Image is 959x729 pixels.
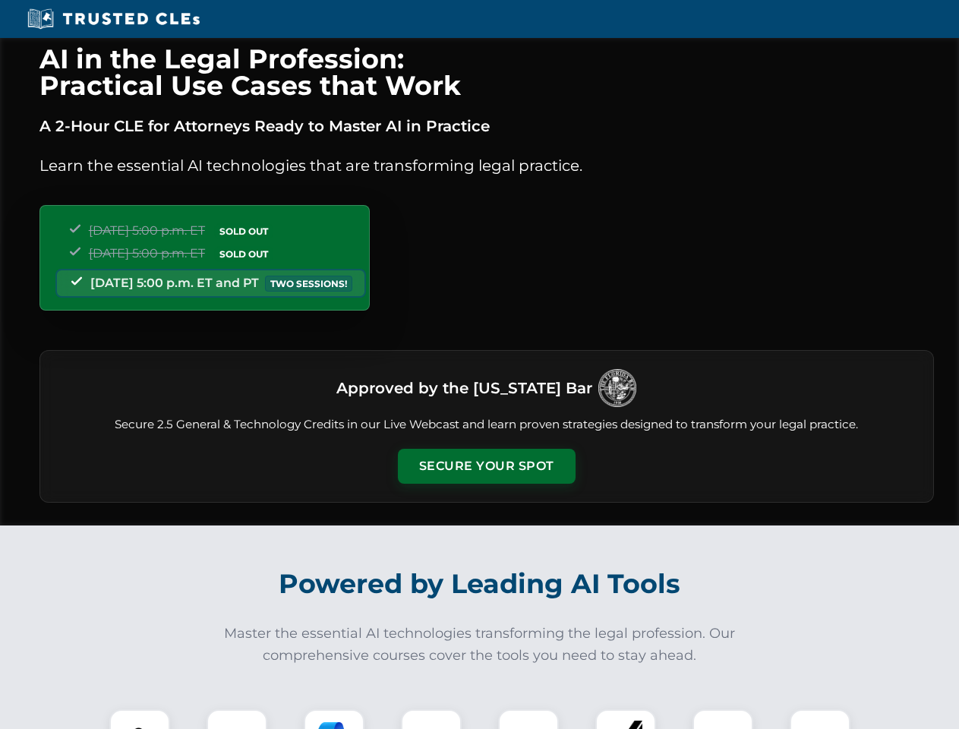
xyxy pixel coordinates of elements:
span: SOLD OUT [214,223,273,239]
h2: Powered by Leading AI Tools [59,557,901,611]
button: Secure Your Spot [398,449,576,484]
p: Master the essential AI technologies transforming the legal profession. Our comprehensive courses... [214,623,746,667]
img: Trusted CLEs [23,8,204,30]
p: Learn the essential AI technologies that are transforming legal practice. [39,153,934,178]
p: Secure 2.5 General & Technology Credits in our Live Webcast and learn proven strategies designed ... [58,416,915,434]
span: SOLD OUT [214,246,273,262]
h3: Approved by the [US_STATE] Bar [336,374,592,402]
h1: AI in the Legal Profession: Practical Use Cases that Work [39,46,934,99]
span: [DATE] 5:00 p.m. ET [89,223,205,238]
span: [DATE] 5:00 p.m. ET [89,246,205,260]
img: Logo [598,369,636,407]
p: A 2-Hour CLE for Attorneys Ready to Master AI in Practice [39,114,934,138]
